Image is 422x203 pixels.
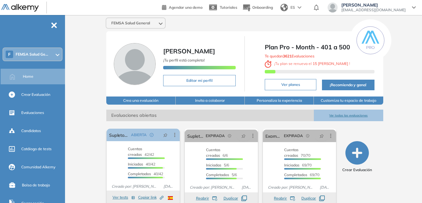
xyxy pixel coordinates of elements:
[206,147,220,158] span: Cuentas creadas
[274,196,287,201] span: Reabrir
[161,184,177,189] span: [DATE]
[128,146,142,157] span: Cuentas creadas
[322,80,374,90] button: ¡Recomienda y gana!
[312,61,349,66] b: 15 [PERSON_NAME]
[128,171,163,176] span: 40/42
[301,196,316,201] span: Duplicar
[241,133,246,138] span: pushpin
[150,133,153,137] span: check-circle
[206,172,237,177] span: 5/6
[265,79,316,90] button: Ver planes
[8,52,11,57] span: F
[341,7,406,12] span: [EMAIL_ADDRESS][DOMAIN_NAME]
[128,171,151,176] span: Completados
[158,130,172,140] button: pushpin
[138,195,163,200] span: Copiar link
[131,132,147,138] span: ABIERTA
[163,75,236,86] button: Editar mi perfil
[265,185,317,190] span: Creado por: [PERSON_NAME]
[109,129,128,141] a: Supletorio Cert. Medicinas Franquicias 2025
[21,110,44,116] span: Evaluaciones
[284,172,319,177] span: 69/70
[22,182,50,188] span: Bolsa de trabajo
[342,141,372,173] button: Crear Evaluación
[265,60,272,68] img: clock-svg
[109,184,161,189] span: Creado por: [PERSON_NAME]
[163,47,215,55] span: [PERSON_NAME]
[284,147,299,158] span: Cuentas creadas
[317,185,334,190] span: [DATE]
[206,147,228,158] span: 6/6
[169,5,203,10] span: Agendar una demo
[206,133,225,139] span: EXPIRADA
[21,164,55,170] span: Comunidad Alkemy
[314,110,383,121] button: Ver todas las evaluaciones
[206,172,229,177] span: Completados
[314,97,383,105] button: Customiza tu espacio de trabajo
[265,61,350,66] span: ¡ Tu plan se renueva el !
[284,147,310,158] span: 70/70
[301,196,325,201] button: Duplicar
[224,196,247,201] button: Duplicar
[206,163,229,167] span: 5/6
[265,130,281,142] a: Examen final etapa 2 grupos 2025
[283,54,292,58] b: 3621
[237,131,250,141] button: pushpin
[128,162,155,166] span: 40/42
[239,185,255,190] span: [DATE]
[319,133,324,138] span: pushpin
[128,146,154,157] span: 42/42
[23,74,33,79] span: Home
[196,196,217,201] button: Reabrir
[315,131,329,141] button: pushpin
[111,21,150,26] span: FEMSA Salud General
[245,97,314,105] button: Personaliza la experiencia
[284,163,299,167] span: Iniciadas
[176,97,245,105] button: Invita a colaborar
[187,130,203,142] a: Supletorio Franquicias escuela de auxiliares
[265,42,374,52] span: Plan Pro - Month - 401 a 500
[265,54,314,58] span: Te quedan Evaluaciones
[228,134,232,138] span: field-time
[163,132,168,137] span: pushpin
[290,5,295,10] span: ES
[128,162,143,166] span: Iniciadas
[21,128,41,134] span: Candidatos
[21,146,52,152] span: Catálogo de tests
[16,52,48,57] span: FEMSA Salud Ge...
[284,133,303,139] span: EXPIRADA
[162,3,203,11] a: Agendar una demo
[224,196,238,201] span: Duplicar
[242,1,273,14] button: Onboarding
[252,5,273,10] span: Onboarding
[106,97,175,105] button: Crea una evaluación
[138,194,163,201] button: Copiar link
[341,2,406,7] span: [PERSON_NAME]
[342,167,372,173] span: Crear Evaluación
[284,172,307,177] span: Completados
[1,4,39,12] img: Logo
[21,92,50,97] span: Crear Evaluación
[187,185,239,190] span: Creado por: [PERSON_NAME]
[220,5,237,10] span: Tutoriales
[114,43,156,85] img: Foto de perfil
[168,196,173,200] img: ESP
[306,134,310,138] span: field-time
[206,163,221,167] span: Iniciadas
[163,58,205,62] span: ¡Tu perfil está completo!
[106,110,314,121] span: Evaluaciones abiertas
[274,196,295,201] button: Reabrir
[280,4,288,11] img: world
[113,194,135,201] button: Ver tests
[298,6,301,9] img: arrow
[196,196,209,201] span: Reabrir
[284,163,312,167] span: 69/70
